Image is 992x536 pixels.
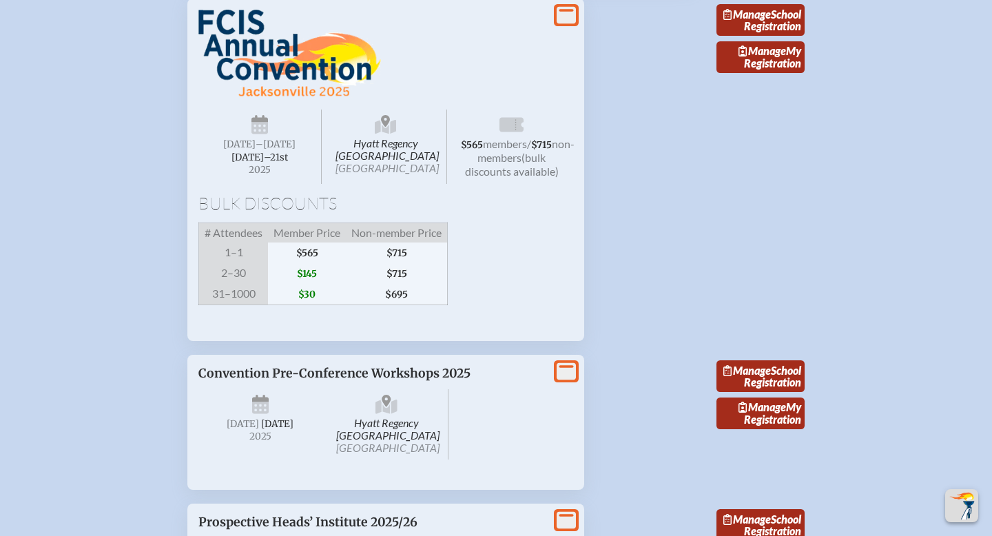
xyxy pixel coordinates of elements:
[738,400,786,413] span: Manage
[716,360,805,392] a: ManageSchool Registration
[199,223,269,243] span: # Attendees
[198,10,381,98] img: FCIS Convention 2025
[268,284,346,305] span: $30
[325,389,449,460] span: Hyatt Regency [GEOGRAPHIC_DATA]
[223,138,256,150] span: [DATE]
[483,137,527,150] span: members
[227,418,259,430] span: [DATE]
[531,139,552,151] span: $715
[723,8,771,21] span: Manage
[268,223,346,243] span: Member Price
[231,152,288,163] span: [DATE]–⁠21st
[716,4,805,36] a: ManageSchool Registration
[716,41,805,73] a: ManageMy Registration
[198,515,417,530] span: Prospective Heads’ Institute 2025/26
[346,243,448,263] span: $715
[336,441,440,454] span: [GEOGRAPHIC_DATA]
[261,418,293,430] span: [DATE]
[209,431,311,442] span: 2025
[723,364,771,377] span: Manage
[209,165,310,175] span: 2025
[324,110,448,184] span: Hyatt Regency [GEOGRAPHIC_DATA]
[199,284,269,305] span: 31–1000
[199,263,269,284] span: 2–30
[335,161,439,174] span: [GEOGRAPHIC_DATA]
[461,139,483,151] span: $565
[346,223,448,243] span: Non-member Price
[716,398,805,429] a: ManageMy Registration
[268,243,346,263] span: $565
[346,263,448,284] span: $715
[738,44,786,57] span: Manage
[198,366,471,381] span: Convention Pre-Conference Workshops 2025
[268,263,346,284] span: $145
[948,492,975,519] img: To the top
[198,195,573,212] h1: Bulk Discounts
[477,137,575,164] span: non-members
[256,138,296,150] span: –[DATE]
[346,284,448,305] span: $695
[527,137,531,150] span: /
[465,151,559,178] span: (bulk discounts available)
[945,489,978,522] button: Scroll Top
[199,243,269,263] span: 1–1
[723,513,771,526] span: Manage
